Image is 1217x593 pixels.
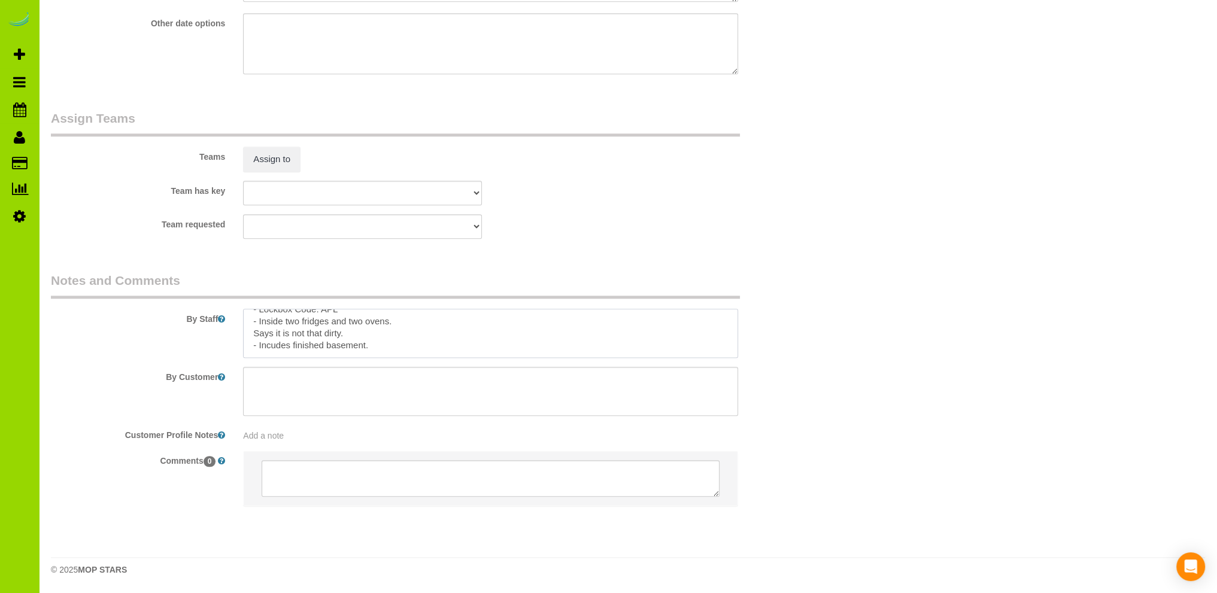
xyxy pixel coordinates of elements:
div: © 2025 [51,564,1205,576]
span: 0 [204,456,216,467]
span: Add a note [243,431,284,440]
label: By Customer [42,367,234,383]
legend: Assign Teams [51,110,740,136]
legend: Notes and Comments [51,272,740,299]
label: Teams [42,147,234,163]
label: By Staff [42,309,234,325]
label: Comments [42,451,234,467]
div: Open Intercom Messenger [1176,552,1205,581]
label: Team requested [42,214,234,230]
label: Other date options [42,13,234,29]
strong: MOP STARS [78,565,127,574]
img: Automaid Logo [7,12,31,29]
label: Customer Profile Notes [42,425,234,441]
label: Team has key [42,181,234,197]
button: Assign to [243,147,301,172]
